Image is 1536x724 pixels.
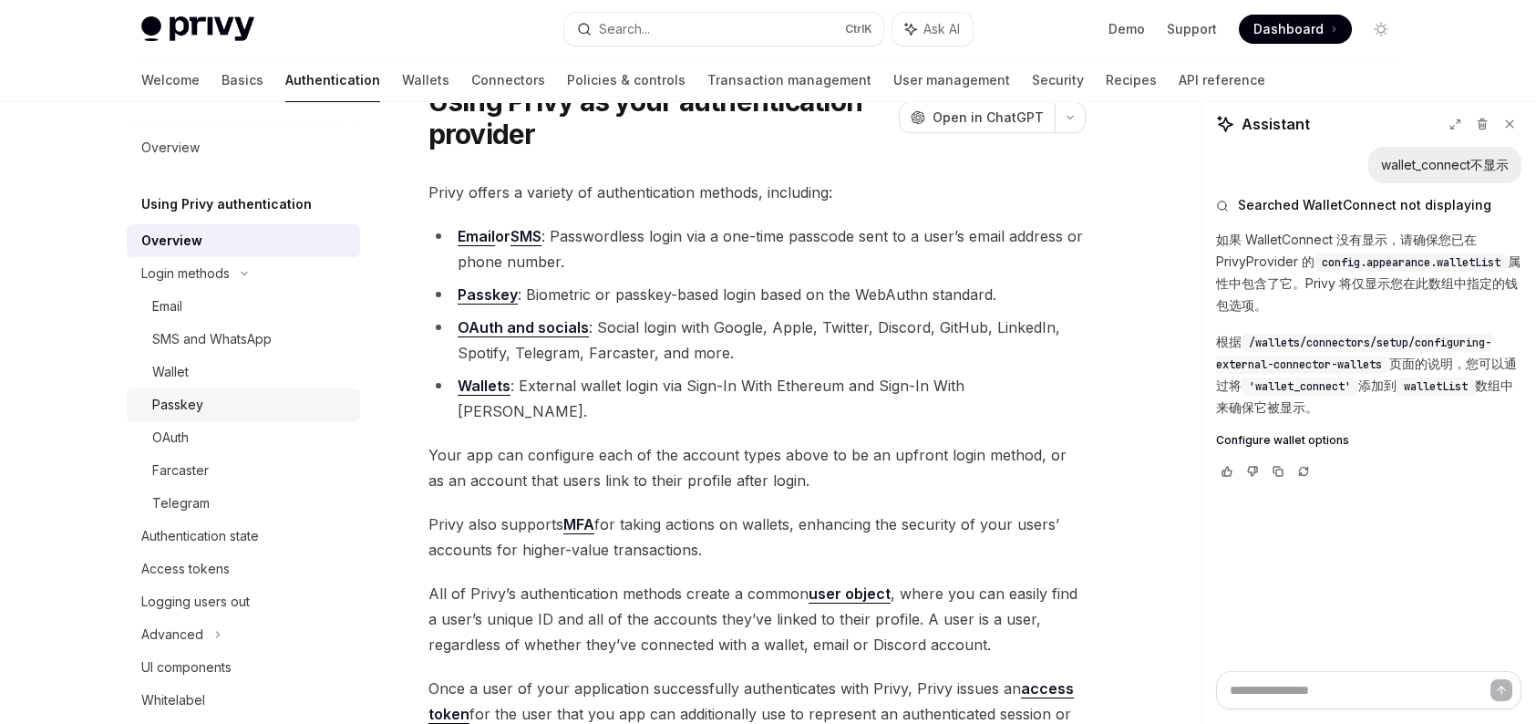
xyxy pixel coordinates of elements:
[141,16,254,42] img: light logo
[127,323,360,356] a: SMS and WhatsApp
[127,224,360,257] a: Overview
[141,263,230,284] div: Login methods
[152,492,210,514] div: Telegram
[428,581,1086,657] span: All of Privy’s authentication methods create a common , where you can easily find a user’s unique...
[563,515,594,534] a: MFA
[141,689,205,711] div: Whitelabel
[510,227,541,246] a: SMS
[1216,433,1521,448] a: Configure wallet options
[141,230,202,252] div: Overview
[127,290,360,323] a: Email
[127,520,360,553] a: Authentication state
[845,22,872,36] span: Ctrl K
[933,109,1044,127] span: Open in ChatGPT
[599,18,650,40] div: Search...
[402,58,449,102] a: Wallets
[141,525,259,547] div: Authentication state
[567,58,686,102] a: Policies & controls
[428,442,1086,493] span: Your app can configure each of the account types above to be an upfront login method, or as an ac...
[127,356,360,388] a: Wallet
[428,180,1086,205] span: Privy offers a variety of authentication methods, including:
[141,558,230,580] div: Access tokens
[428,315,1086,366] li: : Social login with Google, Apple, Twitter, Discord, GitHub, LinkedIn, Spotify, Telegram, Farcast...
[127,487,360,520] a: Telegram
[127,651,360,684] a: UI components
[141,193,312,215] h5: Using Privy authentication
[458,318,589,337] a: OAuth and socials
[141,657,232,678] div: UI components
[152,361,189,383] div: Wallet
[152,427,189,449] div: OAuth
[1253,20,1324,38] span: Dashboard
[893,58,1010,102] a: User management
[127,454,360,487] a: Farcaster
[141,137,200,159] div: Overview
[707,58,871,102] a: Transaction management
[471,58,545,102] a: Connectors
[1404,379,1468,394] span: walletList
[127,585,360,618] a: Logging users out
[1490,679,1512,701] button: Send message
[127,553,360,585] a: Access tokens
[141,591,250,613] div: Logging users out
[458,285,518,305] a: Passkey
[458,377,510,396] a: Wallets
[127,684,360,717] a: Whitelabel
[1216,196,1521,214] button: Searched WalletConnect not displaying
[458,227,495,246] a: Email
[1032,58,1084,102] a: Security
[564,13,883,46] button: Search...CtrlK
[152,295,182,317] div: Email
[222,58,263,102] a: Basics
[1238,196,1491,214] span: Searched WalletConnect not displaying
[428,85,892,150] h1: Using Privy as your authentication provider
[1322,255,1500,270] span: config.appearance.walletList
[1381,156,1509,174] div: wallet_connect不显示
[127,388,360,421] a: Passkey
[1366,15,1396,44] button: Toggle dark mode
[1242,113,1310,135] span: Assistant
[1216,229,1521,316] p: 如果 WalletConnect 没有显示，请确保您已在 PrivyProvider 的 属性中包含了它。Privy 将仅显示您在此数组中指定的钱包选项。
[428,373,1086,424] li: : External wallet login via Sign-In With Ethereum and Sign-In With [PERSON_NAME].
[1167,20,1217,38] a: Support
[923,20,960,38] span: Ask AI
[458,227,541,246] strong: or
[152,328,272,350] div: SMS and WhatsApp
[127,131,360,164] a: Overview
[899,102,1055,133] button: Open in ChatGPT
[1106,58,1157,102] a: Recipes
[428,223,1086,274] li: : Passwordless login via a one-time passcode sent to a user’s email address or phone number.
[1108,20,1145,38] a: Demo
[1216,331,1521,419] p: 根据 页面的说明，您可以通过将 添加到 数组中来确保它被显示。
[428,512,1086,563] span: Privy also supports for taking actions on wallets, enhancing the security of your users’ accounts...
[127,421,360,454] a: OAuth
[141,58,200,102] a: Welcome
[1239,15,1352,44] a: Dashboard
[141,624,203,646] div: Advanced
[1216,433,1349,448] span: Configure wallet options
[1249,379,1351,394] span: 'wallet_connect'
[892,13,973,46] button: Ask AI
[428,282,1086,307] li: : Biometric or passkey-based login based on the WebAuthn standard.
[1216,336,1491,372] span: /wallets/connectors/setup/configuring-external-connector-wallets
[1179,58,1265,102] a: API reference
[809,584,891,604] a: user object
[152,460,209,481] div: Farcaster
[152,394,203,416] div: Passkey
[285,58,380,102] a: Authentication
